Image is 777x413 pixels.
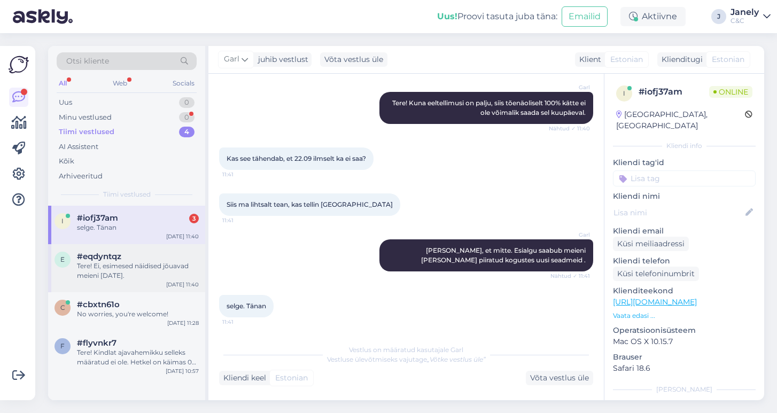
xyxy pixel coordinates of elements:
[179,97,195,108] div: 0
[59,127,114,137] div: Tiimi vestlused
[60,255,65,263] span: e
[59,112,112,123] div: Minu vestlused
[224,53,239,65] span: Garl
[219,372,266,384] div: Kliendi keel
[711,9,726,24] div: J
[550,231,590,239] span: Garl
[227,154,366,162] span: Kas see tähendab, et 22.09 ilmselt ka ei saa?
[623,89,625,97] span: i
[61,217,64,225] span: i
[613,311,756,321] p: Vaata edasi ...
[59,171,103,182] div: Arhiveeritud
[562,6,608,27] button: Emailid
[613,237,689,251] div: Küsi meiliaadressi
[227,200,393,208] span: Siis ma lihtsalt tean, kas tellin [GEOGRAPHIC_DATA]
[550,83,590,91] span: Garl
[349,346,463,354] span: Vestlus on määratud kasutajale Garl
[222,318,262,326] span: 11:41
[613,325,756,336] p: Operatsioonisüsteem
[59,142,98,152] div: AI Assistent
[222,170,262,178] span: 11:41
[275,372,308,384] span: Estonian
[166,280,199,289] div: [DATE] 11:40
[60,342,65,350] span: f
[254,54,308,65] div: juhib vestlust
[613,157,756,168] p: Kliendi tag'id
[613,363,756,374] p: Safari 18.6
[66,56,109,67] span: Otsi kliente
[166,232,199,240] div: [DATE] 11:40
[613,352,756,363] p: Brauser
[77,300,120,309] span: #cbxtn61o
[657,54,703,65] div: Klienditugi
[427,355,486,363] i: „Võtke vestlus üle”
[639,85,709,98] div: # iofj37am
[77,309,199,319] div: No worries, you're welcome!
[709,86,752,98] span: Online
[613,225,756,237] p: Kliendi email
[170,76,197,90] div: Socials
[550,272,590,280] span: Nähtud ✓ 11:41
[616,109,745,131] div: [GEOGRAPHIC_DATA], [GEOGRAPHIC_DATA]
[77,338,116,348] span: #flyvnkr7
[731,8,771,25] a: JanelyC&C
[167,319,199,327] div: [DATE] 11:28
[437,10,557,23] div: Proovi tasuta juba täna:
[613,297,697,307] a: [URL][DOMAIN_NAME]
[620,7,686,26] div: Aktiivne
[103,190,151,199] span: Tiimi vestlused
[549,124,590,133] span: Nähtud ✓ 11:40
[613,285,756,297] p: Klienditeekond
[575,54,601,65] div: Klient
[613,207,743,219] input: Lisa nimi
[421,246,587,264] span: [PERSON_NAME], et mitte. Esialgu saabub meieni [PERSON_NAME] piiratud kogustes uusi seadmeid .
[610,54,643,65] span: Estonian
[222,216,262,224] span: 11:41
[613,255,756,267] p: Kliendi telefon
[9,54,29,75] img: Askly Logo
[526,371,593,385] div: Võta vestlus üle
[77,348,199,367] div: Tere! Kindlat ajavahemikku selleks määratud ei ole. Hetkel on käimas 0% intress kampaania - [URL]...
[327,355,486,363] span: Vestluse ülevõtmiseks vajutage
[731,8,759,17] div: Janely
[179,112,195,123] div: 0
[57,76,69,90] div: All
[613,170,756,186] input: Lisa tag
[59,97,72,108] div: Uus
[189,214,199,223] div: 3
[392,99,587,116] span: Tere! Kuna eeltellimusi on palju, siis tõenäoliselt 100% kätte ei ole võimalik saada sel kuupäeval.
[731,17,759,25] div: C&C
[77,252,121,261] span: #eqdyntqz
[77,213,118,223] span: #iofj37am
[613,267,699,281] div: Küsi telefoninumbrit
[613,191,756,202] p: Kliendi nimi
[613,385,756,394] div: [PERSON_NAME]
[77,261,199,280] div: Tere! Ei, esimesed näidised jõuavad meieni [DATE].
[166,367,199,375] div: [DATE] 10:57
[712,54,744,65] span: Estonian
[59,156,74,167] div: Kõik
[60,303,65,311] span: c
[179,127,195,137] div: 4
[320,52,387,67] div: Võta vestlus üle
[437,11,457,21] b: Uus!
[111,76,129,90] div: Web
[77,223,199,232] div: selge. Tänan
[613,336,756,347] p: Mac OS X 10.15.7
[613,141,756,151] div: Kliendi info
[227,302,266,310] span: selge. Tänan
